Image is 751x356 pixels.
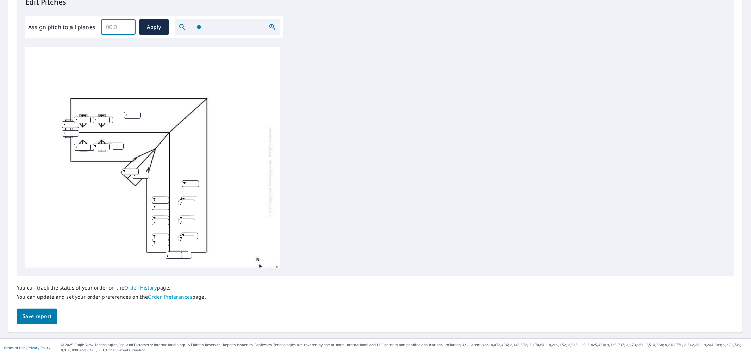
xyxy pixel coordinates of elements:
p: © 2025 Eagle View Technologies, Inc. and Pictometry International Corp. All Rights Reserved. Repo... [61,342,747,353]
a: Terms of Use [4,345,25,350]
button: Save report [17,309,57,324]
a: Order History [124,284,157,291]
span: Apply [145,23,163,32]
p: You can update and set your order preferences on the page. [17,294,206,300]
p: You can track the status of your order on the page. [17,285,206,291]
span: Save report [23,312,51,321]
a: Privacy Policy [27,345,50,350]
input: 00.0 [101,17,136,37]
label: Assign pitch to all planes [28,23,95,31]
a: Order Preferences [148,293,192,300]
button: Apply [139,19,169,35]
p: | [4,345,50,350]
